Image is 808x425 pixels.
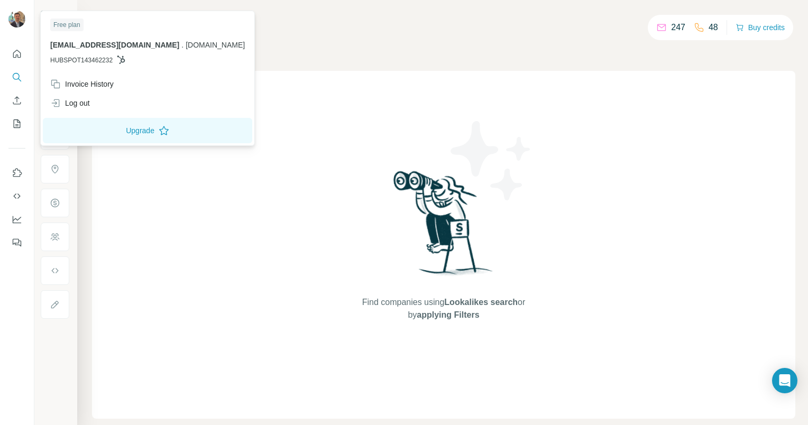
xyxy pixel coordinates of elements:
[8,44,25,63] button: Quick start
[736,20,785,35] button: Buy credits
[8,187,25,206] button: Use Surfe API
[50,79,114,89] div: Invoice History
[181,41,183,49] span: .
[50,98,90,108] div: Log out
[8,233,25,252] button: Feedback
[671,21,685,34] p: 247
[8,68,25,87] button: Search
[417,310,479,319] span: applying Filters
[359,296,528,321] span: Find companies using or by
[92,13,795,27] h4: Search
[186,41,245,49] span: [DOMAIN_NAME]
[8,114,25,133] button: My lists
[43,118,252,143] button: Upgrade
[8,163,25,182] button: Use Surfe on LinkedIn
[444,298,518,307] span: Lookalikes search
[50,56,113,65] span: HUBSPOT143462232
[772,368,797,393] div: Open Intercom Messenger
[33,6,76,22] button: Show
[8,91,25,110] button: Enrich CSV
[8,210,25,229] button: Dashboard
[444,113,539,208] img: Surfe Illustration - Stars
[389,168,499,286] img: Surfe Illustration - Woman searching with binoculars
[50,41,179,49] span: [EMAIL_ADDRESS][DOMAIN_NAME]
[50,19,84,31] div: Free plan
[8,11,25,27] img: Avatar
[709,21,718,34] p: 48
